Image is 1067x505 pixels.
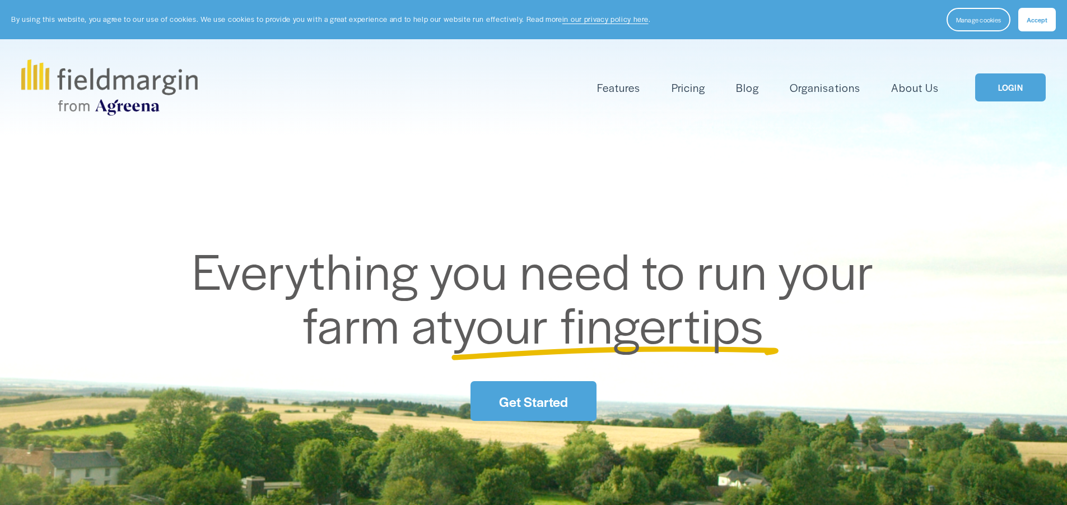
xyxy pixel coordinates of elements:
[891,78,939,97] a: About Us
[672,78,705,97] a: Pricing
[21,59,197,115] img: fieldmargin.com
[736,78,759,97] a: Blog
[453,288,764,358] span: your fingertips
[597,80,640,96] span: Features
[975,73,1046,102] a: LOGIN
[947,8,1010,31] button: Manage cookies
[597,78,640,97] a: folder dropdown
[562,14,649,24] a: in our privacy policy here
[192,234,886,358] span: Everything you need to run your farm at
[956,15,1001,24] span: Manage cookies
[1027,15,1047,24] span: Accept
[11,14,650,25] p: By using this website, you agree to our use of cookies. We use cookies to provide you with a grea...
[1018,8,1056,31] button: Accept
[790,78,860,97] a: Organisations
[470,381,596,421] a: Get Started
